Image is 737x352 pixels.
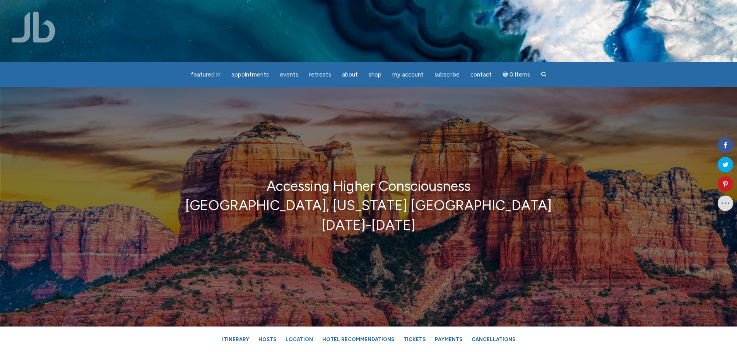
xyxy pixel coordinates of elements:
[466,67,496,82] a: Contact
[275,67,303,82] a: Events
[400,333,429,346] a: Tickets
[392,71,424,78] span: My Account
[309,71,331,78] span: Retreats
[337,67,363,82] a: About
[342,71,358,78] span: About
[37,177,700,235] p: Accessing Higher Consciousness [GEOGRAPHIC_DATA], [US_STATE] [GEOGRAPHIC_DATA] [DATE]-[DATE]
[498,66,535,82] a: Cart0 items
[186,67,225,82] a: featured in
[12,12,55,43] img: Jamie Butler. The Everyday Medium
[282,333,317,346] a: Location
[255,333,280,346] a: Hosts
[191,71,221,78] span: featured in
[434,71,460,78] span: Subscribe
[430,67,464,82] a: Subscribe
[510,72,530,78] span: 0 items
[231,71,269,78] span: Appointments
[318,333,398,346] a: Hotel Recommendations
[388,67,428,82] a: My Account
[304,67,336,82] a: Retreats
[369,71,381,78] span: Shop
[470,71,492,78] span: Contact
[218,333,253,346] a: Itinerary
[227,67,274,82] a: Appointments
[364,67,386,82] a: Shop
[503,71,510,78] i: Cart
[468,333,519,346] a: Cancellations
[721,132,733,136] span: Shares
[431,333,466,346] a: Payments
[280,71,298,78] span: Events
